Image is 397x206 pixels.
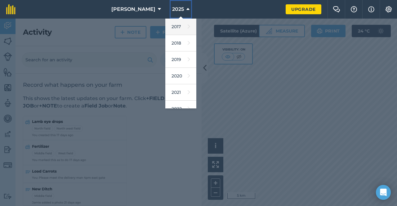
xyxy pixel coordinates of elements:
img: fieldmargin Logo [6,4,16,14]
a: 2021 [165,84,196,101]
a: 2022 [165,101,196,117]
img: A cog icon [385,6,392,12]
span: 2025 [172,6,184,13]
a: 2017 [165,19,196,35]
img: A question mark icon [350,6,358,12]
img: Two speech bubbles overlapping with the left bubble in the forefront [333,6,340,12]
span: [PERSON_NAME] [111,6,155,13]
div: Open Intercom Messenger [376,185,391,200]
a: 2019 [165,51,196,68]
a: 2018 [165,35,196,51]
a: Upgrade [286,4,321,14]
a: 2020 [165,68,196,84]
img: svg+xml;base64,PHN2ZyB4bWxucz0iaHR0cDovL3d3dy53My5vcmcvMjAwMC9zdmciIHdpZHRoPSIxNyIgaGVpZ2h0PSIxNy... [368,6,374,13]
